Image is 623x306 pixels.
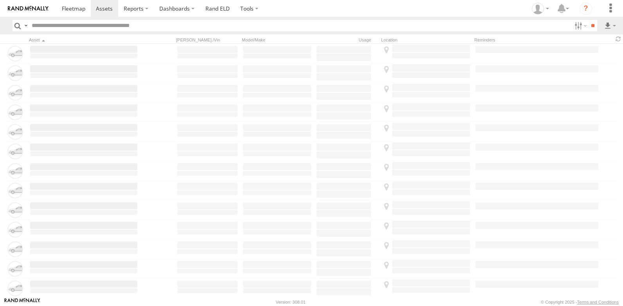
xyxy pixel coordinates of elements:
[4,298,40,306] a: Visit our Website
[541,300,619,304] div: © Copyright 2025 -
[614,35,623,43] span: Refresh
[8,6,49,11] img: rand-logo.svg
[276,300,306,304] div: Version: 308.01
[315,37,378,43] div: Usage
[580,2,592,15] i: ?
[529,3,552,14] div: Victor Calcano Jr
[23,20,29,31] label: Search Query
[381,37,471,43] div: Location
[29,37,139,43] div: Click to Sort
[474,37,547,43] div: Reminders
[176,37,239,43] div: [PERSON_NAME]./Vin
[571,20,588,31] label: Search Filter Options
[242,37,312,43] div: Model/Make
[577,300,619,304] a: Terms and Conditions
[603,20,617,31] label: Export results as...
